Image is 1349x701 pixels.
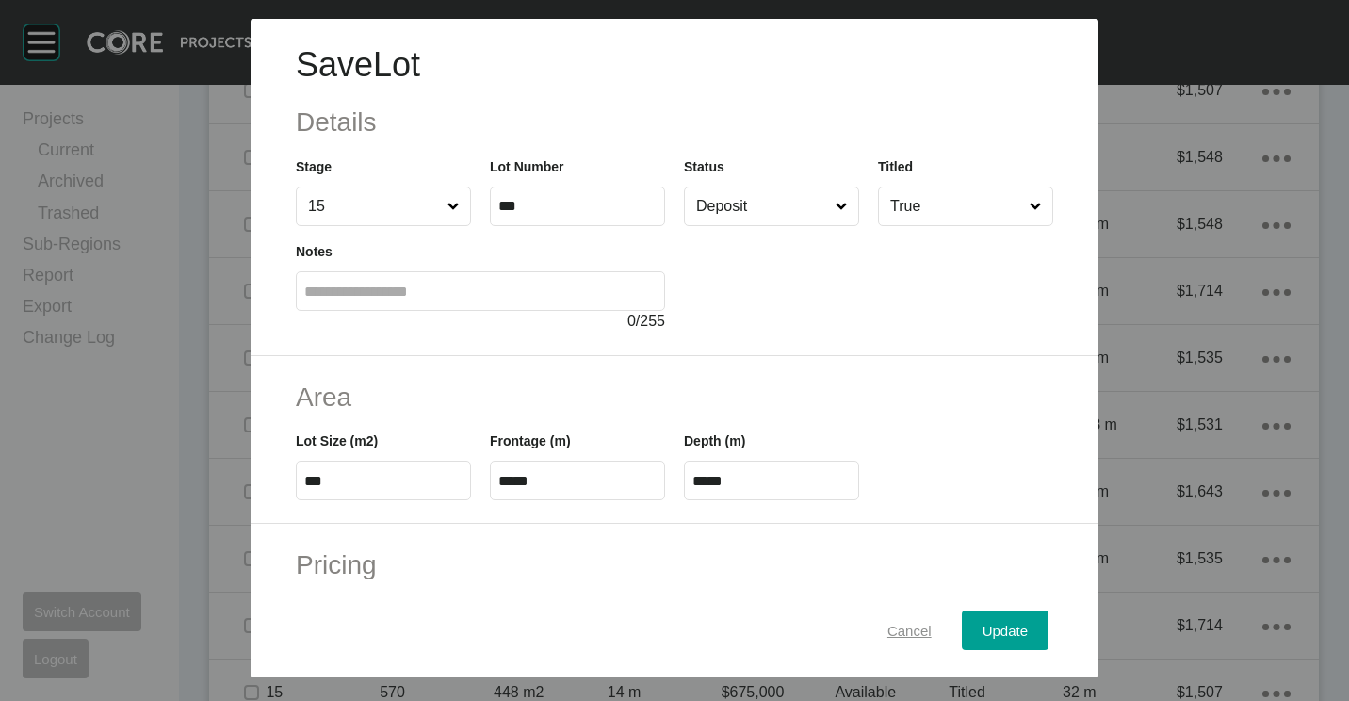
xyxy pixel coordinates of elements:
label: Status [684,159,724,174]
label: Lot Size (m2) [296,433,378,448]
label: Depth (m) [684,433,745,448]
h2: Details [296,104,1053,140]
span: Update [983,623,1028,639]
label: Stage [296,159,332,174]
input: 15 [304,187,444,225]
input: True [886,187,1026,225]
h1: Save Lot [296,41,1053,89]
span: Close menu... [444,187,463,225]
h2: Area [296,379,1053,416]
span: Cancel [887,623,932,639]
h2: Pricing [296,546,1053,583]
input: Deposit [692,187,832,225]
span: Close menu... [832,187,852,225]
span: Close menu... [1026,187,1046,225]
button: Cancel [867,611,952,650]
span: 0 [627,313,636,329]
div: / 255 [296,311,665,332]
label: Frontage (m) [490,433,571,448]
label: Notes [296,244,333,259]
button: Update [962,611,1048,650]
label: Titled [878,159,913,174]
label: Lot Number [490,159,564,174]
